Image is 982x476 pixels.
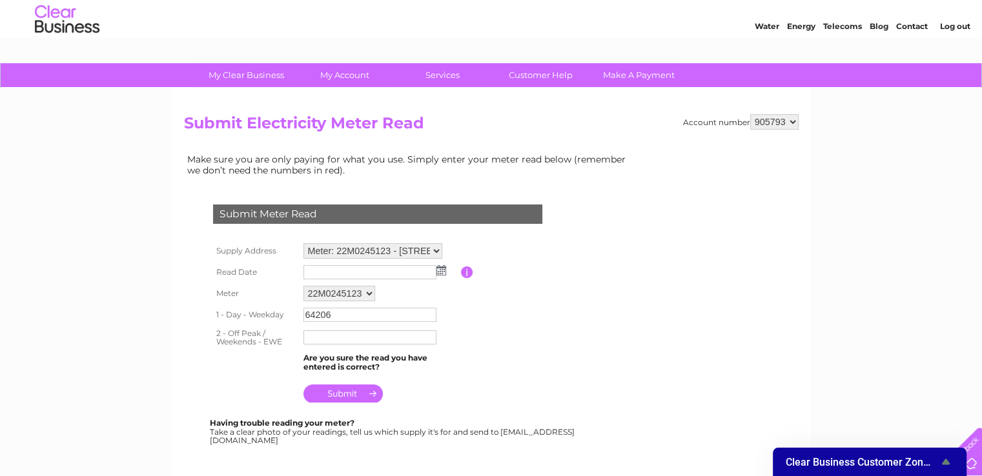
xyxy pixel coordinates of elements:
a: Make A Payment [586,63,692,87]
b: Having trouble reading your meter? [210,418,354,428]
button: Show survey - Clear Business Customer Zone Survey [786,454,954,470]
a: Water [755,55,779,64]
div: Clear Business is a trading name of Verastar Limited (registered in [GEOGRAPHIC_DATA] No. 3667643... [187,7,797,63]
td: Are you sure the read you have entered is correct? [300,350,461,375]
input: Submit [303,384,383,402]
div: Submit Meter Read [213,204,542,224]
a: Contact [896,55,928,64]
div: Take a clear photo of your readings, tell us which supply it's for and send to [EMAIL_ADDRESS][DO... [210,419,577,445]
a: Services [389,63,496,87]
img: ... [436,265,446,275]
img: logo.png [34,34,100,73]
div: Account number [683,114,799,130]
a: My Account [291,63,398,87]
h2: Submit Electricity Meter Read [184,114,799,139]
span: Clear Business Customer Zone Survey [786,456,938,468]
a: 0333 014 3131 [739,6,828,23]
th: Read Date [210,262,300,283]
th: 1 - Day - Weekday [210,304,300,325]
a: Blog [870,55,888,64]
a: Energy [787,55,815,64]
td: Make sure you are only paying for what you use. Simply enter your meter read below (remember we d... [184,151,636,178]
th: 2 - Off Peak / Weekends - EWE [210,325,300,351]
input: Information [461,266,473,278]
th: Meter [210,283,300,304]
a: My Clear Business [193,63,300,87]
a: Log out [939,55,970,64]
a: Customer Help [487,63,594,87]
th: Supply Address [210,240,300,262]
a: Telecoms [823,55,862,64]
